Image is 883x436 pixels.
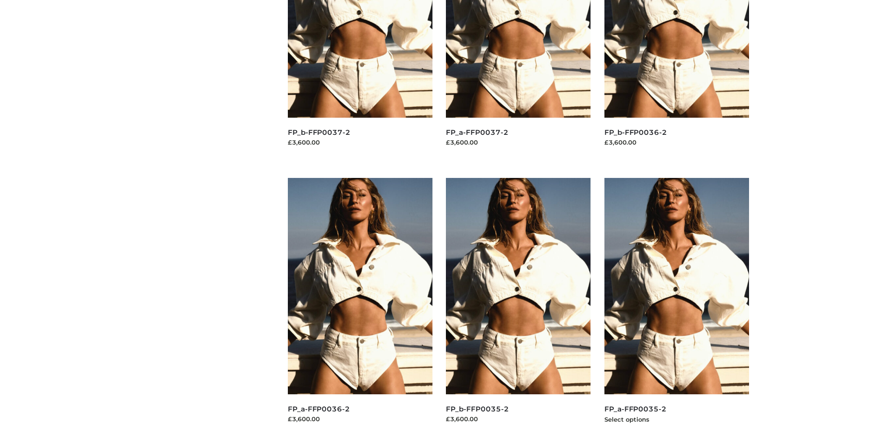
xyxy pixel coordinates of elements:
a: FP_b-FFP0036-2 [604,128,667,137]
a: FP_a-FFP0036-2 [288,404,350,413]
a: FP_a-FFP0037-2 [446,128,508,137]
div: £3,600.00 [288,414,432,423]
div: £3,600.00 [288,138,432,147]
div: £3,600.00 [604,138,749,147]
a: FP_b-FFP0035-2 [446,404,508,413]
div: £3,600.00 [446,414,591,423]
a: FP_b-FFP0037-2 [288,128,350,137]
a: FP_a-FFP0035-2 [604,404,667,413]
div: £3,600.00 [446,138,591,147]
a: Select options [604,416,649,423]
